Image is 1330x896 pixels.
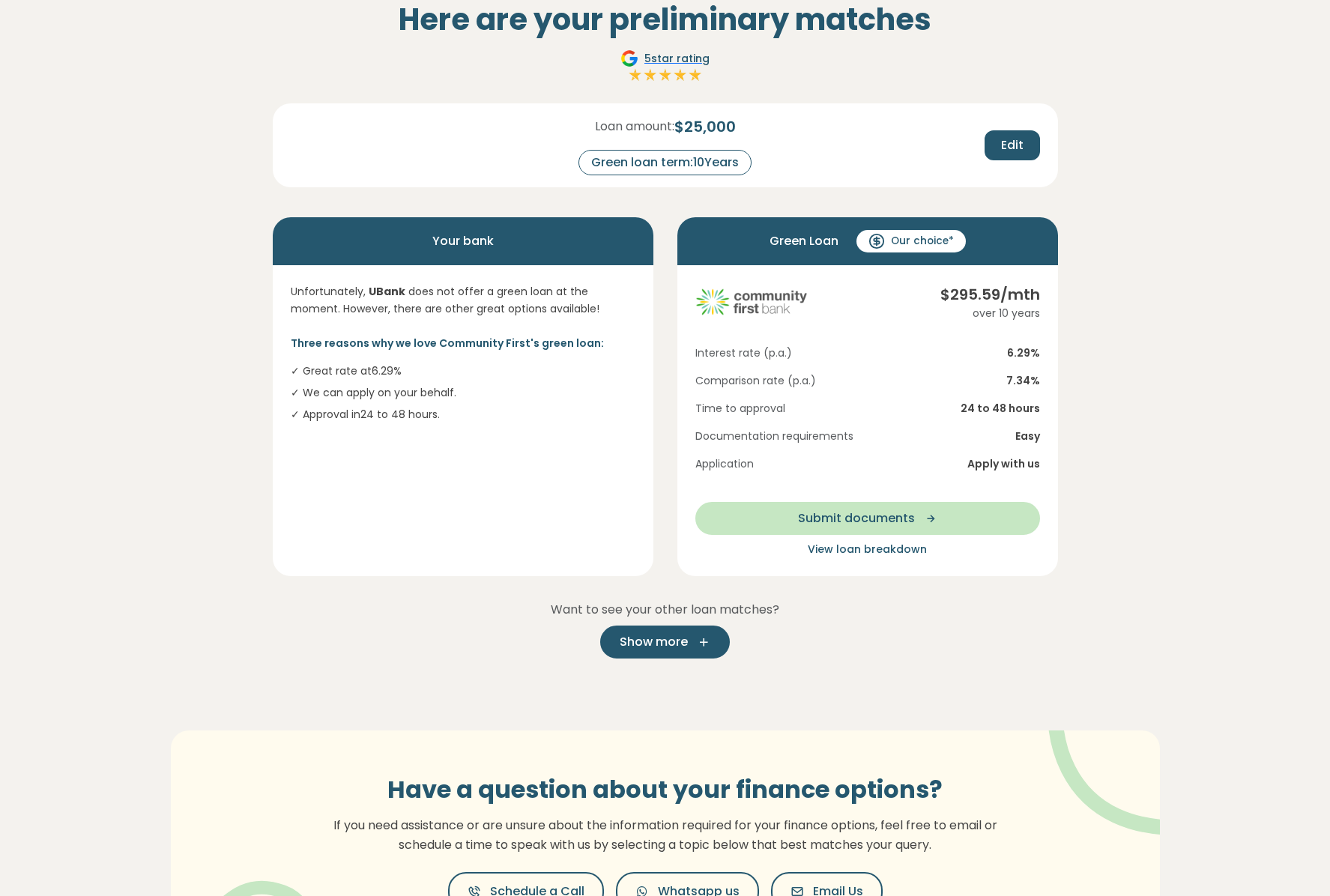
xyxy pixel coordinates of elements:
img: Full star [673,67,688,82]
img: Google [620,49,638,67]
span: 7.34 % [1006,373,1040,389]
span: Edit [1001,136,1024,154]
span: 5 star rating [644,51,710,67]
span: 6.29 % [1007,345,1040,361]
div: $ 295.59 /mth [940,283,1040,306]
img: Full star [688,67,703,82]
img: community-first logo [695,283,808,321]
p: Unfortunately, does not offer a green loan at the moment. However, there are other great options ... [291,283,635,317]
p: Three reasons why we love Community First's green loan: [291,335,635,351]
h2: Here are your preliminary matches [273,1,1058,37]
li: ✓ Approval in 24 to 48 hours . [291,407,635,423]
img: Full star [643,67,658,82]
span: Show more [620,633,688,651]
li: ✓ Great rate at 6.29 % [291,363,635,379]
span: Time to approval [695,401,785,417]
span: Loan amount: [595,118,674,136]
span: Easy [1015,429,1040,444]
img: vector [1009,689,1205,835]
span: Submit documents [798,509,915,527]
h3: Have a question about your finance options? [324,775,1006,804]
p: Want to see your other loan matches? [273,600,1058,620]
span: Documentation requirements [695,429,853,444]
button: Edit [985,130,1040,160]
li: ✓ We can apply on your behalf. [291,385,635,401]
span: Green Loan [770,229,838,253]
div: over 10 years [940,306,1040,321]
button: Submit documents [695,502,1040,535]
img: Full star [628,67,643,82]
a: Google5star ratingFull starFull starFull starFull starFull star [618,49,712,85]
span: $ 25,000 [674,115,736,138]
span: Interest rate (p.a.) [695,345,792,361]
span: Application [695,456,754,472]
strong: UBank [369,284,405,299]
div: Green loan term: 10 Years [578,150,752,175]
button: View loan breakdown [695,541,1040,558]
button: Show more [600,626,730,659]
span: Your bank [432,229,494,253]
span: 24 to 48 hours [961,401,1040,417]
p: If you need assistance or are unsure about the information required for your finance options, fee... [324,816,1006,854]
img: Full star [658,67,673,82]
span: Comparison rate (p.a.) [695,373,816,389]
span: Our choice* [891,234,954,249]
span: Apply with us [967,456,1040,472]
span: View loan breakdown [808,542,927,557]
